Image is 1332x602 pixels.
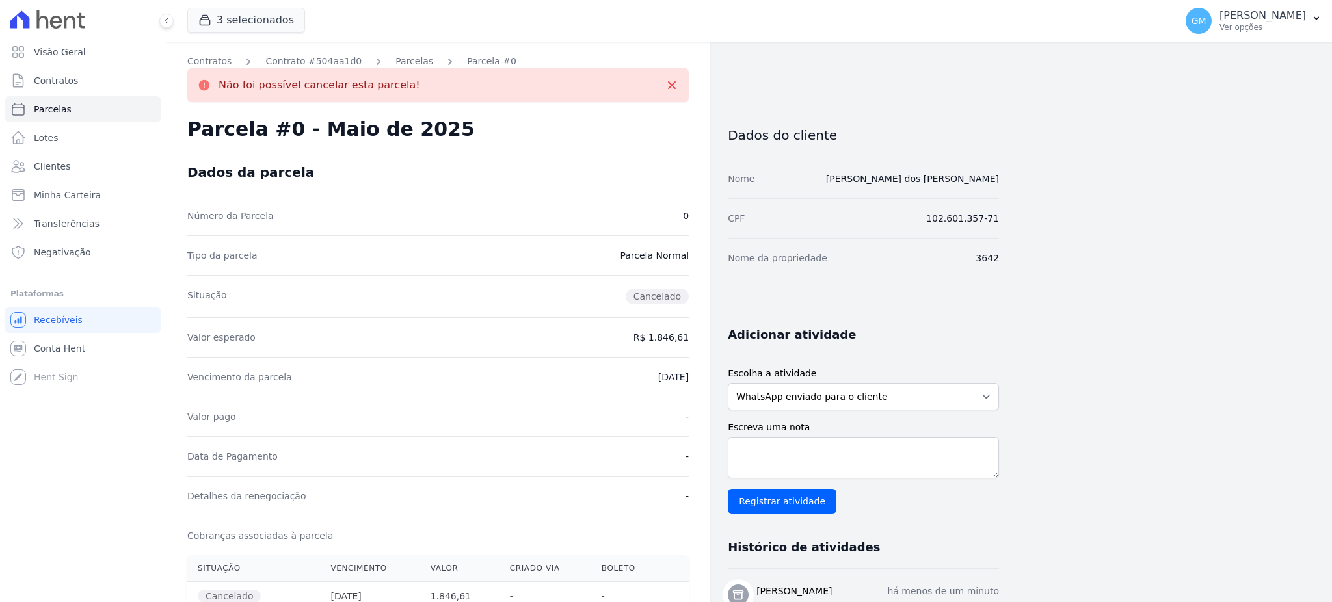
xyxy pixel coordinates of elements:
nav: Breadcrumb [187,55,689,68]
h2: Parcela #0 - Maio de 2025 [187,118,475,141]
span: Negativação [34,246,91,259]
dt: Tipo da parcela [187,249,258,262]
a: Conta Hent [5,335,161,361]
dt: CPF [728,212,745,225]
span: Transferências [34,217,100,230]
span: Conta Hent [34,342,85,355]
a: Clientes [5,153,161,179]
dt: Detalhes da renegociação [187,490,306,503]
a: Contrato #504aa1d0 [265,55,362,68]
label: Escreva uma nota [728,421,999,434]
a: Parcelas [5,96,161,122]
input: Registrar atividade [728,489,836,514]
h3: Dados do cliente [728,127,999,143]
th: Valor [420,555,499,582]
span: Contratos [34,74,78,87]
a: Contratos [5,68,161,94]
div: Dados da parcela [187,164,314,180]
label: Escolha a atividade [728,367,999,380]
dt: Data de Pagamento [187,450,278,463]
h3: Adicionar atividade [728,327,856,343]
span: Lotes [34,131,59,144]
th: Vencimento [320,555,420,582]
dt: Cobranças associadas à parcela [187,529,333,542]
dd: 3642 [976,252,999,265]
span: Recebíveis [34,313,83,326]
a: Recebíveis [5,307,161,333]
span: Visão Geral [34,46,86,59]
dt: Nome [728,172,754,185]
dt: Nome da propriedade [728,252,827,265]
a: Parcelas [395,55,433,68]
dd: - [686,490,689,503]
span: Clientes [34,160,70,173]
dd: - [686,410,689,423]
p: Não foi possível cancelar esta parcela! [219,79,420,92]
h3: Histórico de atividades [728,540,880,555]
button: 3 selecionados [187,8,305,33]
dd: - [686,450,689,463]
a: Parcela #0 [467,55,516,68]
a: Minha Carteira [5,182,161,208]
dd: 102.601.357-71 [926,212,999,225]
dt: Número da Parcela [187,209,274,222]
dt: Vencimento da parcela [187,371,292,384]
span: GM [1192,16,1206,25]
dd: Parcela Normal [620,249,689,262]
button: GM [PERSON_NAME] Ver opções [1175,3,1332,39]
dd: 0 [683,209,689,222]
th: Criado via [499,555,591,582]
dd: [DATE] [658,371,689,384]
p: Ver opções [1219,22,1306,33]
th: Boleto [591,555,662,582]
a: Transferências [5,211,161,237]
span: Parcelas [34,103,72,116]
div: Plataformas [10,286,155,302]
span: Cancelado [626,289,689,304]
dt: Valor pago [187,410,236,423]
p: [PERSON_NAME] [1219,9,1306,22]
a: Visão Geral [5,39,161,65]
dt: Valor esperado [187,331,256,344]
a: Lotes [5,125,161,151]
th: Situação [187,555,320,582]
a: Contratos [187,55,232,68]
span: Minha Carteira [34,189,101,202]
dt: Situação [187,289,227,304]
a: [PERSON_NAME] dos [PERSON_NAME] [826,174,999,184]
p: há menos de um minuto [887,584,999,598]
a: Negativação [5,239,161,265]
dd: R$ 1.846,61 [633,331,689,344]
h3: [PERSON_NAME] [756,584,832,598]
